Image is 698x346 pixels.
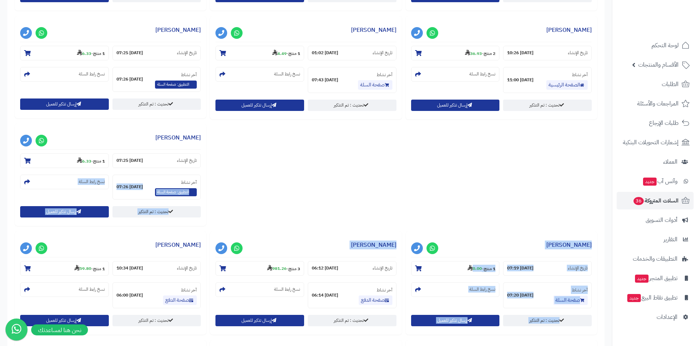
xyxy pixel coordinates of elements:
strong: [DATE] 07:25 [117,157,143,164]
span: لوحة التحكم [651,40,679,51]
strong: 1 منتج [93,265,105,272]
a: وآتس آبجديد [617,172,694,190]
span: وآتس آب [642,176,677,186]
strong: [DATE] 07:25 [117,50,143,56]
section: نسخ رابط السلة [215,282,304,297]
button: إرسال تذكير للعميل [20,98,109,110]
small: نسخ رابط السلة [469,71,495,77]
a: تحديث : تم التذكير [112,315,201,326]
small: - [272,49,300,57]
small: آخر نشاط [181,71,197,78]
span: التقارير [664,234,677,245]
span: جديد [635,275,649,283]
a: تحديث : تم التذكير [112,206,201,217]
span: المراجعات والأسئلة [637,98,679,109]
button: إرسال تذكير للعميل [215,315,304,326]
small: آخر نشاط [572,287,588,293]
strong: 6.33 [77,158,91,164]
small: نسخ رابط السلة [274,71,300,77]
section: نسخ رابط السلة [20,67,109,82]
a: الإعدادات [617,308,694,326]
span: جديد [627,294,641,302]
small: آخر نشاط [181,287,197,293]
small: - [267,265,300,272]
small: آخر نشاط [377,287,392,293]
a: صفحة السلة [553,295,588,305]
small: - [77,49,105,57]
button: إرسال تذكير للعميل [20,315,109,326]
a: العملاء [617,153,694,171]
span: جديد [643,178,657,186]
a: الطلبات [617,75,694,93]
small: - [465,49,495,57]
span: العملاء [663,157,677,167]
a: [PERSON_NAME] [351,241,396,249]
a: السلات المتروكة36 [617,192,694,209]
small: آخر نشاط [181,179,197,186]
a: [PERSON_NAME] [155,241,201,249]
a: [PERSON_NAME] [546,241,592,249]
section: 1 منتج-59.80 [20,261,109,276]
strong: 1 منتج [93,158,105,164]
strong: [DATE] 10:34 [117,265,143,271]
a: تحديث : تم التذكير [308,100,396,111]
small: آخر نشاط [377,71,392,78]
section: 1 منتج-0.00 [411,261,500,276]
strong: [DATE] 07:20 [507,292,533,298]
small: تاريخ الإنشاء [177,265,197,271]
span: طلبات الإرجاع [649,118,679,128]
strong: 59.80 [74,265,91,272]
a: الصفحة الرئيسية [546,80,588,90]
section: نسخ رابط السلة [20,282,109,297]
span: 36 [634,197,644,205]
a: تحديث : تم التذكير [503,100,592,111]
span: تطبيق نقاط البيع [627,293,677,303]
button: إرسال تذكير للعميل [215,100,304,111]
a: [PERSON_NAME] [351,26,396,34]
a: صفحة السلة [358,80,392,90]
strong: [DATE] 01:02 [312,50,338,56]
small: نسخ رابط السلة [274,286,300,293]
strong: 1 منتج [484,265,495,272]
span: أدوات التسويق [646,215,677,225]
a: [PERSON_NAME] [155,133,201,142]
span: التطبيقات والخدمات [633,254,677,264]
small: - [77,157,105,164]
strong: [DATE] 07:26 [117,76,143,82]
small: تاريخ الإنشاء [177,50,197,56]
strong: 981.26 [267,265,287,272]
a: التقارير [617,231,694,248]
a: [PERSON_NAME] [155,26,201,34]
strong: 0.00 [468,265,482,272]
small: نسخ رابط السلة [79,179,105,185]
a: تحديث : تم التذكير [112,98,201,110]
span: التطبيق: صفحة السلة [155,81,197,89]
strong: 2 منتج [484,50,495,57]
span: تطبيق المتجر [634,273,677,283]
strong: [DATE] 11:00 [507,77,533,83]
button: إرسال تذكير للعميل [20,206,109,217]
section: 1 منتج-6.33 [20,153,109,168]
section: 3 منتج-981.26 [215,261,304,276]
small: تاريخ الإنشاء [568,50,588,56]
a: تطبيق نقاط البيعجديد [617,289,694,306]
section: 2 منتج-36.93 [411,46,500,60]
a: التطبيقات والخدمات [617,250,694,268]
a: تطبيق المتجرجديد [617,269,694,287]
section: نسخ رابط السلة [215,67,304,82]
a: صفحة الدفع [359,295,392,305]
strong: [DATE] 10:26 [507,50,533,56]
strong: 4.49 [272,50,287,57]
small: - [74,265,105,272]
small: تاريخ الإنشاء [373,50,392,56]
button: إرسال تذكير للعميل [411,100,500,111]
section: 1 منتج-6.33 [20,46,109,60]
span: السلات المتروكة [633,196,679,206]
small: تاريخ الإنشاء [373,265,392,271]
span: الطلبات [662,79,679,89]
a: تحديث : تم التذكير [503,315,592,326]
small: آخر نشاط [572,71,588,78]
strong: 6.33 [77,50,91,57]
strong: [DATE] 07:43 [312,77,338,83]
button: إرسال تذكير للعميل [411,315,500,326]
